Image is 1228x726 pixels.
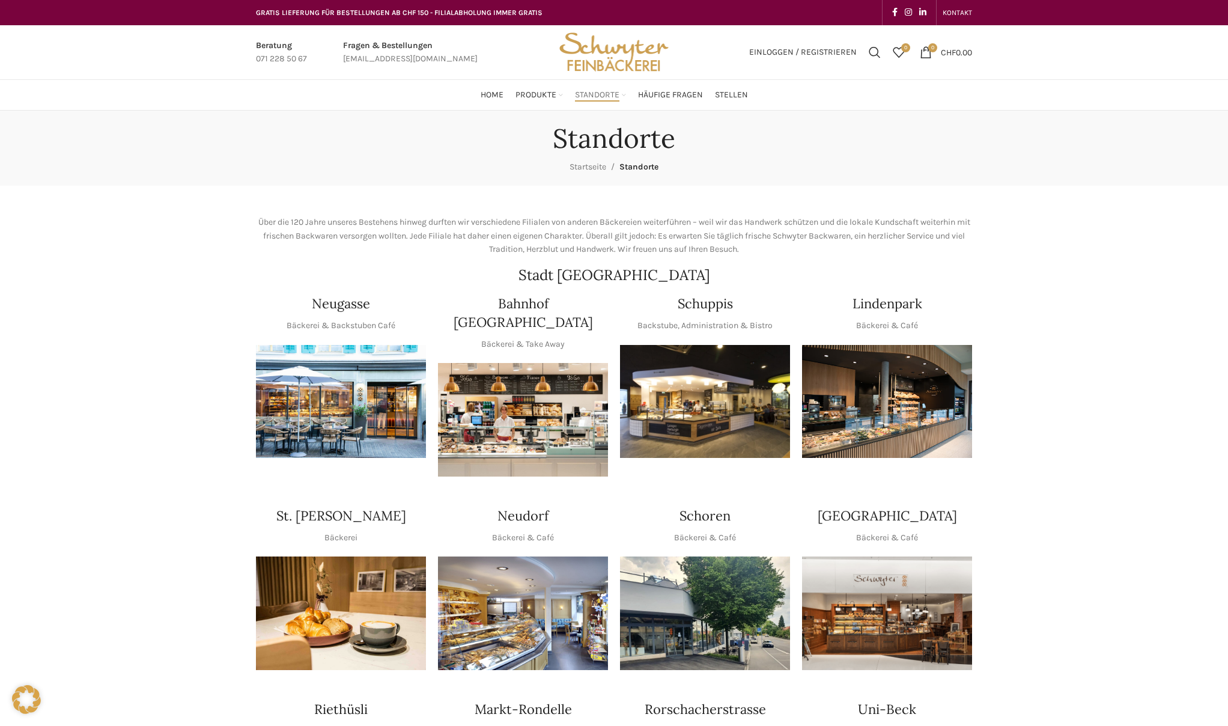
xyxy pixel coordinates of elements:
a: KONTAKT [943,1,972,25]
a: Instagram social link [901,4,916,21]
a: Startseite [570,162,606,172]
p: Über die 120 Jahre unseres Bestehens hinweg durften wir verschiedene Filialen von anderen Bäckere... [256,216,972,256]
div: 1 / 1 [802,345,972,459]
h4: Uni-Beck [858,700,916,719]
a: Stellen [715,83,748,107]
a: Standorte [575,83,626,107]
p: Bäckerei & Café [492,531,554,544]
div: Meine Wunschliste [887,40,911,64]
div: Secondary navigation [937,1,978,25]
img: 017-e1571925257345 [802,345,972,459]
p: Bäckerei & Take Away [481,338,565,351]
span: Standorte [619,162,658,172]
h4: Neugasse [312,294,370,313]
img: Bäckerei Schwyter [555,25,673,79]
a: 0 CHF0.00 [914,40,978,64]
p: Bäckerei & Café [856,319,918,332]
img: 0842cc03-b884-43c1-a0c9-0889ef9087d6 copy [620,557,790,670]
img: 150130-Schwyter-013 [620,345,790,459]
h4: Lindenpark [853,294,922,313]
div: 1 / 1 [620,345,790,459]
p: Bäckerei & Café [674,531,736,544]
span: 0 [901,43,910,52]
h4: Rorschacherstrasse [645,700,766,719]
img: Bahnhof St. Gallen [438,363,608,477]
span: Einloggen / Registrieren [749,48,857,56]
span: Standorte [575,90,619,101]
div: 1 / 1 [438,557,608,670]
div: 1 / 1 [256,557,426,670]
bdi: 0.00 [941,47,972,57]
h4: Schoren [679,507,731,525]
img: Neugasse [256,345,426,459]
p: Bäckerei & Café [856,531,918,544]
span: Häufige Fragen [638,90,703,101]
h4: Riethüsli [314,700,368,719]
a: Einloggen / Registrieren [743,40,863,64]
a: Häufige Fragen [638,83,703,107]
a: Home [481,83,503,107]
span: Produkte [515,90,556,101]
a: Site logo [555,46,673,56]
a: Infobox link [343,39,478,66]
img: schwyter-23 [256,557,426,670]
img: Schwyter-1800x900 [802,557,972,670]
h4: St. [PERSON_NAME] [276,507,406,525]
img: Neudorf_1 [438,557,608,670]
div: Main navigation [250,83,978,107]
span: KONTAKT [943,8,972,17]
span: CHF [941,47,956,57]
p: Bäckerei & Backstuben Café [287,319,395,332]
div: 1 / 1 [802,557,972,670]
h4: Neudorf [497,507,549,525]
h4: Bahnhof [GEOGRAPHIC_DATA] [438,294,608,332]
a: Facebook social link [889,4,901,21]
span: GRATIS LIEFERUNG FÜR BESTELLUNGEN AB CHF 150 - FILIALABHOLUNG IMMER GRATIS [256,8,543,17]
h4: Markt-Rondelle [475,700,572,719]
a: Suchen [863,40,887,64]
p: Bäckerei [324,531,357,544]
div: 1 / 1 [256,345,426,459]
h2: Stadt [GEOGRAPHIC_DATA] [256,268,972,282]
a: Linkedin social link [916,4,930,21]
p: Backstube, Administration & Bistro [637,319,773,332]
div: 1 / 1 [438,363,608,477]
a: 0 [887,40,911,64]
a: Produkte [515,83,563,107]
a: Infobox link [256,39,307,66]
span: 0 [928,43,937,52]
div: 1 / 1 [620,557,790,670]
h4: Schuppis [678,294,733,313]
span: Home [481,90,503,101]
h4: [GEOGRAPHIC_DATA] [818,507,957,525]
span: Stellen [715,90,748,101]
h1: Standorte [553,123,675,154]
